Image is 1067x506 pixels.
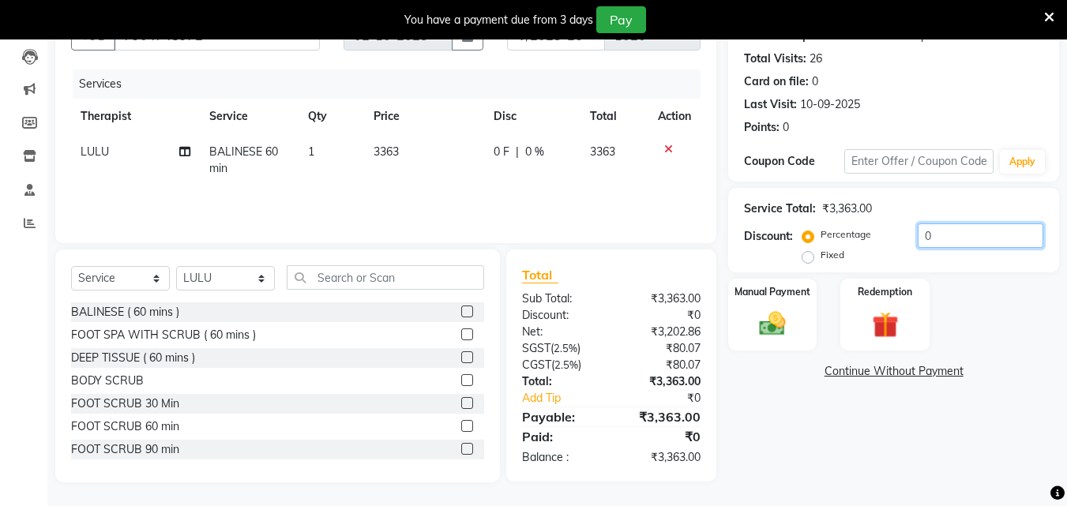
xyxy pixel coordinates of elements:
div: Coupon Code [744,153,843,170]
span: 0 % [525,144,544,160]
button: Pay [596,6,646,33]
button: Apply [1000,150,1045,174]
div: ₹3,363.00 [822,201,872,217]
span: CGST [522,358,551,372]
th: Therapist [71,99,200,134]
div: DEEP TISSUE ( 60 mins ) [71,350,195,366]
div: You have a payment due from 3 days [404,12,593,28]
div: ₹0 [629,390,713,407]
div: Discount: [744,228,793,245]
span: | [516,144,519,160]
th: Action [648,99,701,134]
div: Payable: [510,407,611,426]
div: ( ) [510,340,611,357]
div: 10-09-2025 [800,96,860,113]
div: Points: [744,119,780,136]
div: 26 [810,51,822,67]
th: Qty [299,99,364,134]
div: Services [73,69,712,99]
div: Net: [510,324,611,340]
th: Disc [484,99,580,134]
div: ₹3,202.86 [611,324,712,340]
span: 3363 [374,144,399,159]
span: BALINESE 60 min [209,144,278,175]
span: LULU [81,144,109,159]
div: ₹0 [611,427,712,446]
a: Add Tip [510,390,628,407]
span: 0 F [494,144,509,160]
div: FOOT SPA WITH SCRUB ( 60 mins ) [71,327,256,343]
th: Service [200,99,299,134]
span: 3363 [590,144,615,159]
div: FOOT SCRUB 90 min [71,441,179,458]
div: 0 [812,73,818,90]
div: BALINESE ( 60 mins ) [71,304,179,320]
span: Total [522,267,558,283]
input: Search or Scan [287,265,484,290]
div: Last Visit: [744,96,797,113]
a: Continue Without Payment [731,363,1056,380]
span: 1 [308,144,314,159]
div: BODY SCRUB [71,373,144,389]
label: Percentage [821,227,871,242]
div: Sub Total: [510,290,611,307]
label: Redemption [858,285,912,299]
div: Balance : [510,449,611,466]
span: 2.5% [554,342,577,354]
div: FOOT SCRUB 30 Min [71,395,179,412]
img: _cash.svg [751,309,794,339]
label: Fixed [821,248,844,262]
th: Total [580,99,648,134]
div: ₹0 [611,307,712,324]
div: ₹3,363.00 [611,373,712,390]
span: SGST [522,341,550,355]
div: Discount: [510,307,611,324]
div: Service Total: [744,201,816,217]
input: Enter Offer / Coupon Code [844,149,994,174]
div: ₹3,363.00 [611,290,712,307]
div: Card on file: [744,73,809,90]
div: Paid: [510,427,611,446]
label: Manual Payment [735,285,810,299]
span: 2.5% [554,358,578,371]
div: ₹80.07 [611,340,712,357]
div: FOOT SCRUB 60 min [71,418,179,435]
div: 0 [783,119,789,136]
div: ₹80.07 [611,357,712,373]
div: Total: [510,373,611,390]
div: ( ) [510,357,611,373]
div: ₹3,363.00 [611,407,712,426]
div: ₹3,363.00 [611,449,712,466]
div: Total Visits: [744,51,806,67]
th: Price [364,99,485,134]
img: _gift.svg [864,309,907,341]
